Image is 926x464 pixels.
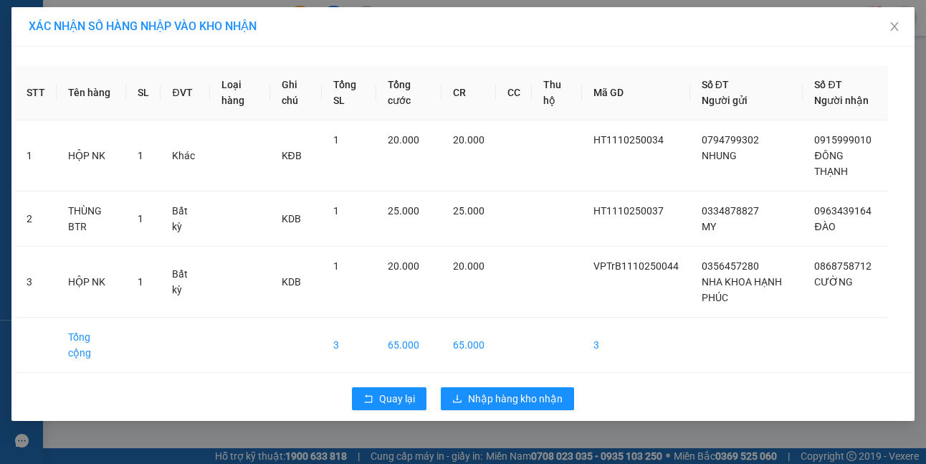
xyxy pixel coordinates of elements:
td: 3 [582,318,690,373]
td: 3 [15,247,57,318]
span: 1 [333,134,339,146]
span: NHUNG [702,150,737,161]
span: close [889,21,900,32]
span: download [452,394,462,405]
span: 20.000 [388,134,419,146]
th: Thu hộ [532,65,582,120]
span: KDB [282,213,301,224]
span: XÁC NHẬN SỐ HÀNG NHẬP VÀO KHO NHẬN [29,19,257,33]
td: 1 [15,120,57,191]
td: 65.000 [376,318,441,373]
span: 0868758712 [814,260,872,272]
span: 0794799302 [702,134,759,146]
span: 1 [138,276,143,288]
span: HT1110250034 [593,134,664,146]
button: downloadNhập hàng kho nhận [441,387,574,410]
span: 25.000 [388,205,419,217]
span: 1 [138,213,143,224]
span: Người gửi [702,95,748,106]
td: HỘP NK [57,247,126,318]
span: 0915999010 [814,134,872,146]
td: THÙNG BTR [57,191,126,247]
th: CR [441,65,496,120]
span: 25.000 [453,205,485,217]
span: 0963439164 [814,205,872,217]
span: KDB [282,276,301,288]
button: Close [874,7,915,47]
th: CC [496,65,532,120]
td: 3 [322,318,376,373]
span: 0356457280 [702,260,759,272]
span: 20.000 [453,260,485,272]
span: KĐB [282,150,302,161]
span: Người nhận [814,95,869,106]
span: VPTrB1110250044 [593,260,679,272]
span: CƯỜNG [814,276,853,288]
span: MY [702,221,716,232]
td: 2 [15,191,57,247]
th: Loại hàng [210,65,270,120]
button: rollbackQuay lại [352,387,426,410]
td: HỘP NK [57,120,126,191]
span: ĐÔNG THẠNH [814,150,848,177]
span: HT1110250037 [593,205,664,217]
span: 1 [333,260,339,272]
span: ĐÀO [814,221,835,232]
span: Quay lại [379,391,415,407]
span: 20.000 [453,134,485,146]
th: Tên hàng [57,65,126,120]
span: 1 [138,150,143,161]
th: ĐVT [161,65,209,120]
th: Mã GD [582,65,690,120]
td: Tổng cộng [57,318,126,373]
td: Khác [161,120,209,191]
span: NHA KHOA HẠNH PHÚC [702,276,782,303]
span: Nhập hàng kho nhận [468,391,563,407]
th: Tổng cước [376,65,441,120]
th: Tổng SL [322,65,376,120]
span: 20.000 [388,260,419,272]
span: Số ĐT [702,79,729,90]
span: rollback [363,394,373,405]
td: 65.000 [441,318,496,373]
span: Số ĐT [814,79,841,90]
span: 0334878827 [702,205,759,217]
th: SL [126,65,161,120]
td: Bất kỳ [161,247,209,318]
th: STT [15,65,57,120]
td: Bất kỳ [161,191,209,247]
span: 1 [333,205,339,217]
th: Ghi chú [270,65,323,120]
